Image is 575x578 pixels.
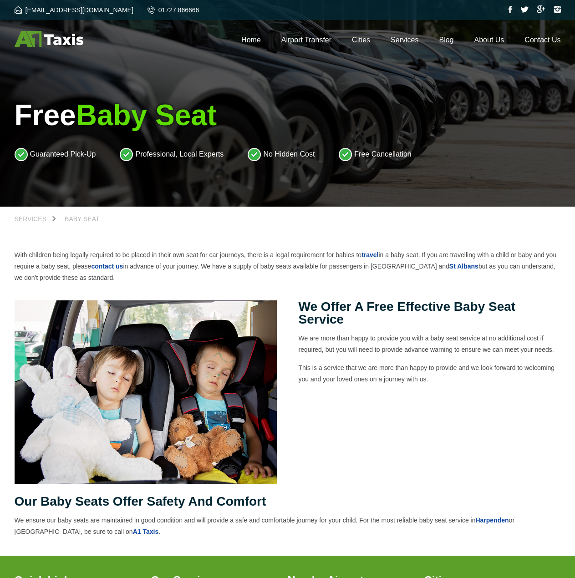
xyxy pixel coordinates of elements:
h1: Free [15,98,561,132]
li: Guaranteed Pick-Up [15,147,96,161]
a: Services [391,36,418,44]
a: Contact Us [524,36,560,44]
a: Baby Seat [56,216,109,222]
a: Cities [352,36,370,44]
a: Home [241,36,261,44]
img: A1 Taxis St Albans LTD [15,31,83,47]
p: We are more than happy to provide you with a baby seat service at no additional cost if required,... [299,333,561,355]
span: Baby Seat [65,215,100,223]
p: We ensure our baby seats are maintained in good condition and will provide a safe and comfortable... [15,515,561,537]
a: Services [15,216,56,222]
li: Free Cancellation [339,147,411,161]
img: Twitter [520,6,529,13]
img: Google Plus [537,5,545,13]
a: travel [361,251,378,259]
iframe: chat widget [450,558,570,578]
img: Baby Seat [15,300,277,484]
p: This is a service that we are more than happy to provide and we look forward to welcoming you and... [299,362,561,385]
h2: We offer a free effective baby seat service [299,300,561,326]
a: Harpenden [475,517,509,524]
a: A1 Taxis [133,528,159,535]
li: No Hidden Cost [248,147,315,161]
a: Blog [439,36,453,44]
li: Professional, Local Experts [120,147,224,161]
span: Baby Seat [76,99,217,132]
p: With children being legally required to be placed in their own seat for car journeys, there is a ... [15,249,561,284]
span: Services [15,215,47,223]
a: 01727 866666 [148,6,199,14]
a: contact us [91,263,123,270]
img: Instagram [554,6,561,13]
a: St Albans [449,263,478,270]
h2: Our baby seats offer safety and comfort [15,495,561,508]
img: Facebook [509,6,512,13]
a: Airport Transfer [281,36,331,44]
a: [EMAIL_ADDRESS][DOMAIN_NAME] [15,6,133,14]
a: About Us [474,36,504,44]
